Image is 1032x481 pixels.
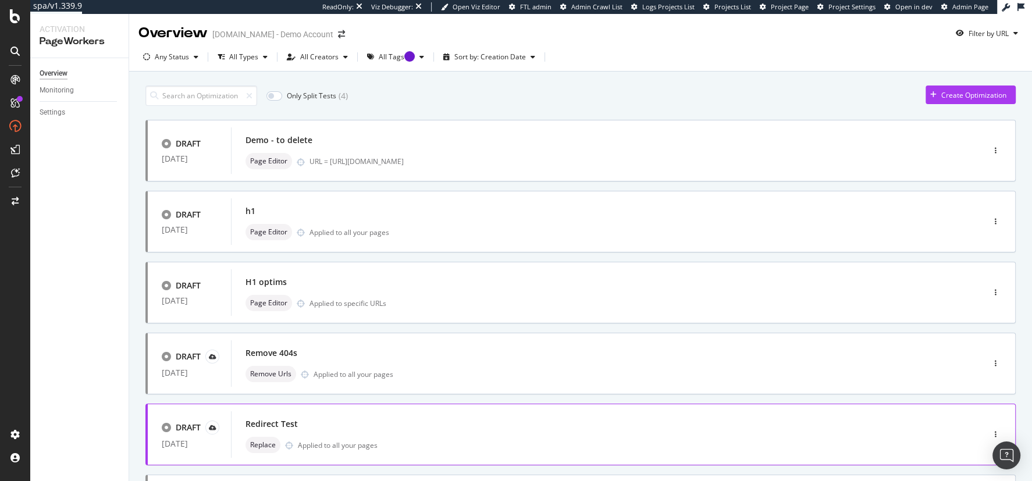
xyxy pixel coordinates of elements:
[509,2,551,12] a: FTL admin
[250,158,287,165] span: Page Editor
[138,48,203,66] button: Any Status
[245,224,292,240] div: neutral label
[162,368,217,377] div: [DATE]
[314,369,393,379] div: Applied to all your pages
[162,439,217,448] div: [DATE]
[162,296,217,305] div: [DATE]
[176,209,201,220] div: DRAFT
[213,48,272,66] button: All Types
[309,156,934,166] div: URL = [URL][DOMAIN_NAME]
[245,295,292,311] div: neutral label
[245,418,298,430] div: Redirect Test
[926,85,1016,104] button: Create Optimization
[245,437,280,453] div: neutral label
[245,347,297,359] div: Remove 404s
[309,298,386,308] div: Applied to specific URLs
[338,30,345,38] div: arrow-right-arrow-left
[952,2,988,11] span: Admin Page
[441,2,500,12] a: Open Viz Editor
[245,134,312,146] div: Demo - to delete
[250,300,287,307] span: Page Editor
[439,48,540,66] button: Sort by: Creation Date
[951,24,1023,42] button: Filter by URL
[162,225,217,234] div: [DATE]
[571,2,622,11] span: Admin Crawl List
[162,154,217,163] div: [DATE]
[250,441,276,448] span: Replace
[404,51,415,62] div: Tooltip anchor
[245,366,296,382] div: neutral label
[817,2,876,12] a: Project Settings
[895,2,933,11] span: Open in dev
[176,280,201,291] div: DRAFT
[300,54,339,60] div: All Creators
[520,2,551,11] span: FTL admin
[40,84,120,97] a: Monitoring
[212,28,333,40] div: [DOMAIN_NAME] - Demo Account
[309,227,389,237] div: Applied to all your pages
[631,2,695,12] a: Logs Projects List
[282,48,353,66] button: All Creators
[828,2,876,11] span: Project Settings
[362,48,429,66] button: All TagsTooltip anchor
[229,54,258,60] div: All Types
[176,422,201,433] div: DRAFT
[250,370,291,377] span: Remove Urls
[138,23,208,43] div: Overview
[703,2,751,12] a: Projects List
[454,54,526,60] div: Sort by: Creation Date
[40,84,74,97] div: Monitoring
[560,2,622,12] a: Admin Crawl List
[40,35,119,48] div: PageWorkers
[250,229,287,236] span: Page Editor
[714,2,751,11] span: Projects List
[941,2,988,12] a: Admin Page
[40,67,67,80] div: Overview
[969,28,1009,38] div: Filter by URL
[298,440,378,450] div: Applied to all your pages
[287,91,336,101] div: Only Split Tests
[941,90,1006,100] div: Create Optimization
[771,2,809,11] span: Project Page
[245,205,255,217] div: h1
[379,54,415,60] div: All Tags
[453,2,500,11] span: Open Viz Editor
[642,2,695,11] span: Logs Projects List
[176,351,201,362] div: DRAFT
[155,54,189,60] div: Any Status
[245,276,287,288] div: H1 optims
[760,2,809,12] a: Project Page
[884,2,933,12] a: Open in dev
[992,441,1020,469] div: Open Intercom Messenger
[371,2,413,12] div: Viz Debugger:
[40,67,120,80] a: Overview
[245,153,292,169] div: neutral label
[40,23,119,35] div: Activation
[339,90,348,102] div: ( 4 )
[322,2,354,12] div: ReadOnly:
[40,106,120,119] a: Settings
[40,106,65,119] div: Settings
[145,85,257,106] input: Search an Optimization
[176,138,201,149] div: DRAFT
